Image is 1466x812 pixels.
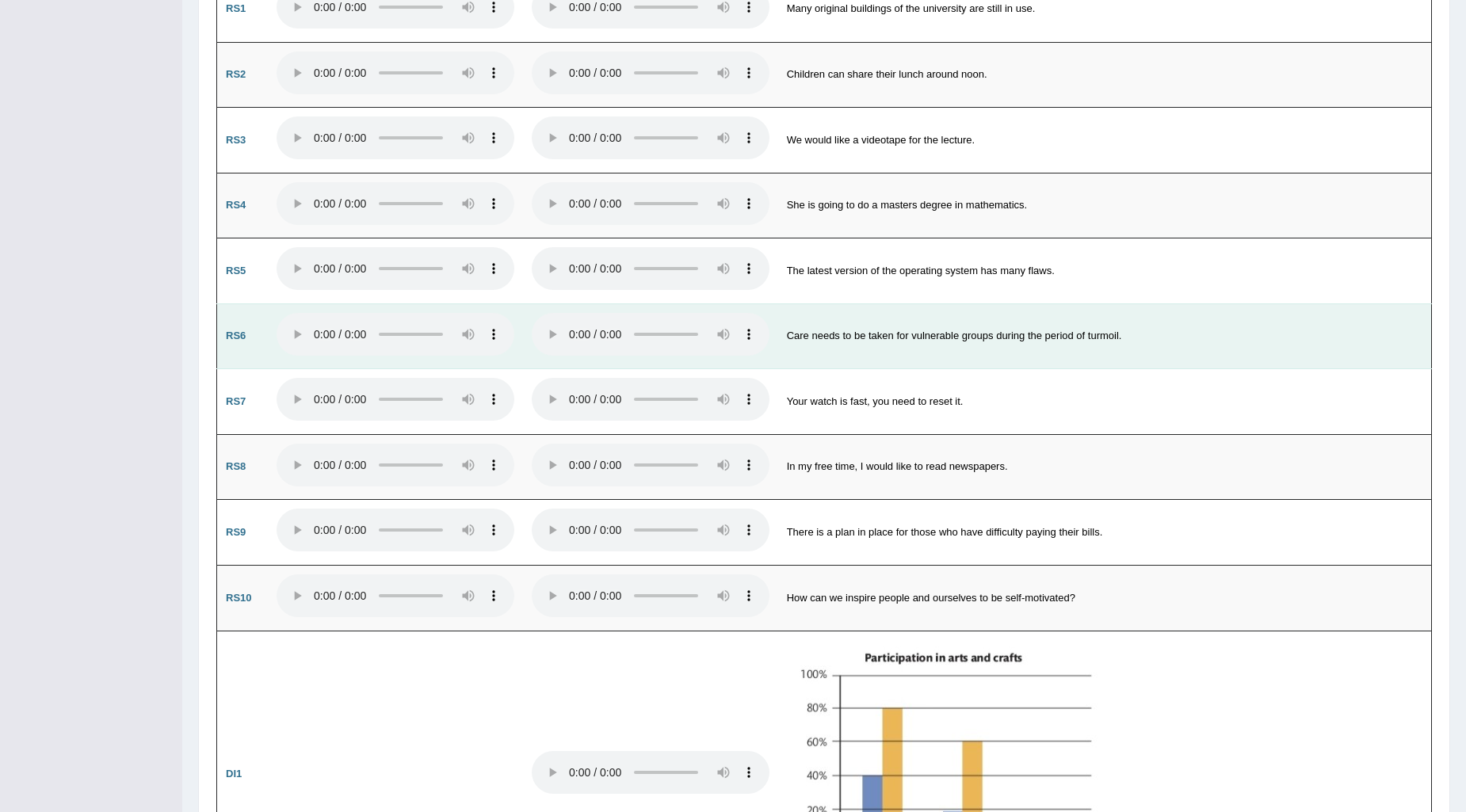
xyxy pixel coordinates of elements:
[778,369,1432,435] td: Your watch is fast, you need to reset it.
[226,68,246,80] b: RS2
[226,265,246,276] b: RS5
[778,42,1432,108] td: Children can share their lunch around noon.
[226,199,246,211] b: RS4
[778,108,1432,173] td: We would like a videotape for the lecture.
[226,592,252,604] b: RS10
[778,566,1432,631] td: How can we inspire people and ourselves to be self-motivated?
[226,460,246,472] b: RS8
[226,395,246,407] b: RS7
[778,173,1432,238] td: She is going to do a masters degree in mathematics.
[226,330,246,341] b: RS6
[226,134,246,146] b: RS3
[778,500,1432,566] td: There is a plan in place for those who have difficulty paying their bills.
[778,434,1432,500] td: In my free time, I would like to read newspapers.
[778,303,1432,369] td: Care needs to be taken for vulnerable groups during the period of turmoil.
[226,2,246,14] b: RS1
[226,526,246,538] b: RS9
[778,238,1432,304] td: The latest version of the operating system has many flaws.
[226,768,242,780] b: DI1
